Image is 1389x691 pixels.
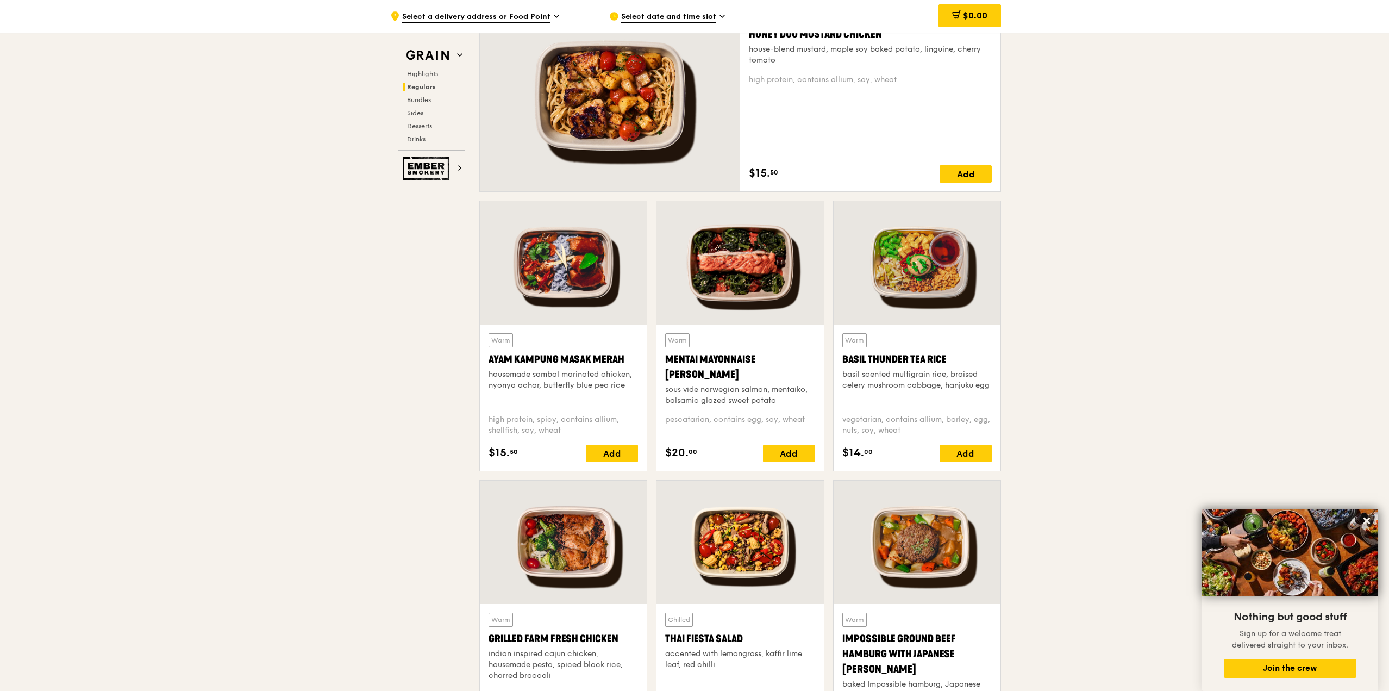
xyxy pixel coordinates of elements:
img: Ember Smokery web logo [403,157,453,180]
span: 50 [770,168,778,177]
span: $14. [842,445,864,461]
span: $20. [665,445,689,461]
div: sous vide norwegian salmon, mentaiko, balsamic glazed sweet potato [665,384,815,406]
button: Join the crew [1224,659,1356,678]
span: Regulars [407,83,436,91]
span: Select date and time slot [621,11,716,23]
div: Honey Duo Mustard Chicken [749,27,992,42]
div: vegetarian, contains allium, barley, egg, nuts, soy, wheat [842,414,992,436]
div: Chilled [665,613,693,627]
span: Bundles [407,96,431,104]
span: $15. [489,445,510,461]
img: Grain web logo [403,46,453,65]
div: high protein, contains allium, soy, wheat [749,74,992,85]
span: Desserts [407,122,432,130]
div: high protein, spicy, contains allium, shellfish, soy, wheat [489,414,638,436]
div: Thai Fiesta Salad [665,631,815,646]
span: Sign up for a welcome treat delivered straight to your inbox. [1232,629,1348,650]
div: Basil Thunder Tea Rice [842,352,992,367]
span: $15. [749,165,770,182]
div: Warm [842,333,867,347]
div: Impossible Ground Beef Hamburg with Japanese [PERSON_NAME] [842,631,992,677]
div: Warm [489,613,513,627]
div: house-blend mustard, maple soy baked potato, linguine, cherry tomato [749,44,992,66]
span: Nothing but good stuff [1234,611,1347,624]
div: indian inspired cajun chicken, housemade pesto, spiced black rice, charred broccoli [489,649,638,681]
button: Close [1358,512,1375,530]
div: Add [763,445,815,462]
span: Sides [407,109,423,117]
span: Drinks [407,135,426,143]
div: Warm [842,613,867,627]
div: accented with lemongrass, kaffir lime leaf, red chilli [665,649,815,670]
span: 50 [510,447,518,456]
div: Add [940,445,992,462]
span: 00 [864,447,873,456]
span: Highlights [407,70,438,78]
div: Grilled Farm Fresh Chicken [489,631,638,646]
div: Add [586,445,638,462]
div: pescatarian, contains egg, soy, wheat [665,414,815,436]
div: housemade sambal marinated chicken, nyonya achar, butterfly blue pea rice [489,369,638,391]
span: 00 [689,447,697,456]
img: DSC07876-Edit02-Large.jpeg [1202,509,1378,596]
div: Warm [665,333,690,347]
div: basil scented multigrain rice, braised celery mushroom cabbage, hanjuku egg [842,369,992,391]
span: $0.00 [963,10,987,21]
div: Warm [489,333,513,347]
div: Add [940,165,992,183]
span: Select a delivery address or Food Point [402,11,550,23]
div: Mentai Mayonnaise [PERSON_NAME] [665,352,815,382]
div: Ayam Kampung Masak Merah [489,352,638,367]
